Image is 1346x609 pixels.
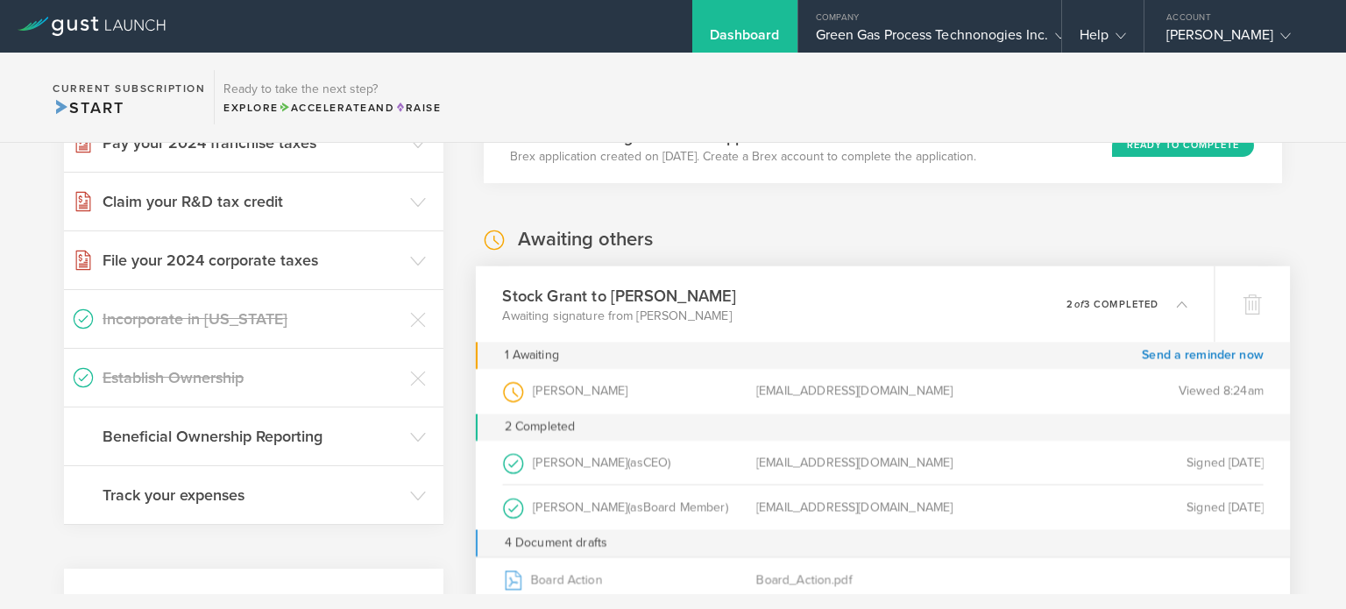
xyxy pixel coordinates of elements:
h3: Track your expenses [103,484,401,506]
div: Help [1080,26,1126,53]
div: Signed [DATE] [1009,440,1263,484]
p: Brex application created on [DATE]. Create a Brex account to complete the application. [510,148,976,166]
h3: Establish Ownership [103,366,401,389]
div: [EMAIL_ADDRESS][DOMAIN_NAME] [756,369,1009,414]
p: 2 3 completed [1066,299,1158,308]
h2: Awaiting others [518,227,653,252]
div: Business Banking: Brex Cash ApplicationBrex application created on [DATE]. Create a Brex account ... [484,109,1282,183]
a: Send a reminder now [1142,342,1264,369]
div: Viewed 8:24am [1009,369,1263,414]
span: Board Member [642,499,725,513]
div: 1 Awaiting [504,342,558,369]
span: Raise [394,102,441,114]
div: Ready to Complete [1112,134,1254,157]
div: [EMAIL_ADDRESS][DOMAIN_NAME] [756,440,1009,484]
div: [PERSON_NAME] [502,440,755,484]
div: Explore [223,100,441,116]
div: Board Action [502,557,755,601]
h2: Current Subscription [53,83,205,94]
span: (as [627,499,642,513]
div: Dashboard [710,26,780,53]
span: ) [725,499,727,513]
div: [EMAIL_ADDRESS][DOMAIN_NAME] [756,485,1009,529]
div: Ready to take the next step?ExploreAccelerateandRaise [214,70,450,124]
span: (as [627,454,642,469]
h3: Ready to take the next step? [223,83,441,96]
h3: Beneficial Ownership Reporting [103,425,401,448]
h3: Claim your R&D tax credit [103,190,401,213]
div: 2 Completed [476,414,1291,441]
p: Awaiting signature from [PERSON_NAME] [502,307,735,324]
div: [PERSON_NAME] [502,485,755,529]
h3: Pay your 2024 franchise taxes [103,131,401,154]
span: ) [668,454,670,469]
span: Start [53,98,124,117]
span: CEO [642,454,668,469]
span: Accelerate [279,102,368,114]
div: Signed [DATE] [1009,485,1263,529]
div: Board_Action.pdf [756,557,1009,601]
div: 4 Document drafts [476,529,1291,556]
h3: File your 2024 corporate taxes [103,249,401,272]
div: Green Gas Process Technonogies Inc. [816,26,1044,53]
div: [PERSON_NAME] [502,369,755,414]
span: and [279,102,395,114]
iframe: Chat Widget [1258,525,1346,609]
h3: Incorporate in [US_STATE] [103,308,401,330]
div: [PERSON_NAME] [1166,26,1315,53]
h3: Stock Grant to [PERSON_NAME] [502,283,735,307]
em: of [1073,298,1083,309]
